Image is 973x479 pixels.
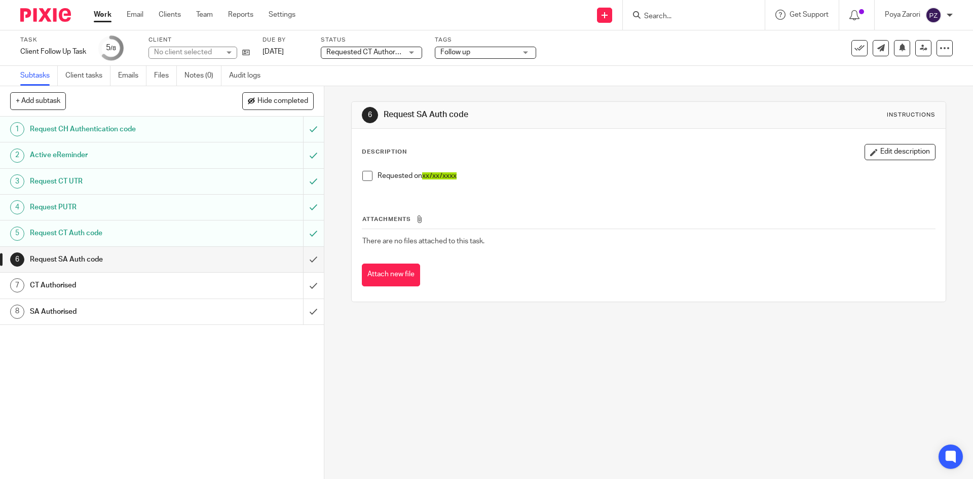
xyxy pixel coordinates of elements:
label: Client [148,36,250,44]
div: Client Follow Up Task [20,47,86,57]
h1: Request SA Auth code [384,109,670,120]
span: Hide completed [257,97,308,105]
a: Team [196,10,213,20]
label: Tags [435,36,536,44]
small: /8 [110,46,116,51]
div: Instructions [887,111,935,119]
a: Reports [228,10,253,20]
div: 4 [10,200,24,214]
span: Get Support [790,11,829,18]
span: [DATE] [263,48,284,55]
span: Requested CT Authorization Code [326,49,434,56]
div: 8 [10,305,24,319]
h1: Request CT UTR [30,174,205,189]
h1: Request PUTR [30,200,205,215]
label: Due by [263,36,308,44]
div: 1 [10,122,24,136]
label: Task [20,36,86,44]
a: Files [154,66,177,86]
a: Work [94,10,111,20]
a: Audit logs [229,66,268,86]
a: Email [127,10,143,20]
button: Hide completed [242,92,314,109]
h1: Request CH Authentication code [30,122,205,137]
button: + Add subtask [10,92,66,109]
div: 6 [362,107,378,123]
a: Subtasks [20,66,58,86]
h1: Request CT Auth code [30,226,205,241]
span: There are no files attached to this task. [362,238,484,245]
input: Search [643,12,734,21]
h1: CT Authorised [30,278,205,293]
div: 5 [10,227,24,241]
a: Clients [159,10,181,20]
div: 7 [10,278,24,292]
div: 5 [106,42,116,54]
img: svg%3E [925,7,942,23]
button: Attach new file [362,264,420,286]
label: Status [321,36,422,44]
h1: SA Authorised [30,304,205,319]
span: xx/xx/xxxx [422,172,457,179]
img: Pixie [20,8,71,22]
button: Edit description [865,144,935,160]
p: Poya Zarori [885,10,920,20]
div: 3 [10,174,24,189]
a: Client tasks [65,66,110,86]
span: Follow up [440,49,470,56]
div: No client selected [154,47,220,57]
h1: Active eReminder [30,148,205,163]
a: Notes (0) [184,66,221,86]
p: Description [362,148,407,156]
span: Attachments [362,216,411,222]
p: Requested on [378,171,934,181]
h1: Request SA Auth code [30,252,205,267]
a: Emails [118,66,146,86]
a: Settings [269,10,295,20]
div: 6 [10,252,24,267]
div: 2 [10,149,24,163]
